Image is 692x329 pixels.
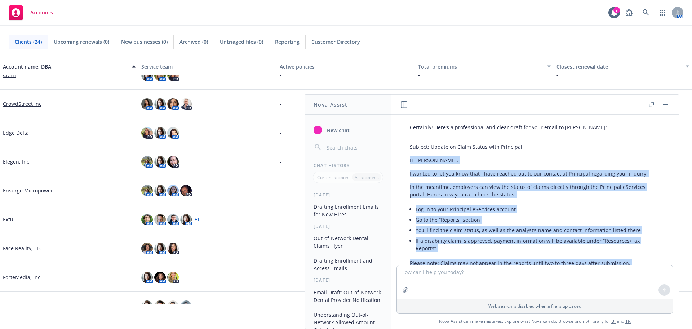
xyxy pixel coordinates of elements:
img: photo [180,185,192,196]
img: photo [141,185,153,196]
div: Account name, DBA [3,63,128,70]
img: photo [167,127,179,139]
li: Log in to your Principal eServices account [416,204,660,215]
a: TR [625,318,631,324]
img: photo [154,98,166,110]
span: - [280,100,281,108]
li: You’ll find the claim status, as well as the analyst’s name and contact information listed there [416,225,660,235]
li: If a disability claim is approved, payment information will be available under “Resources/Tax Rep... [416,235,660,254]
span: - [280,302,281,310]
span: Customer Directory [311,38,360,46]
span: Reporting [275,38,300,46]
a: BI [611,318,616,324]
div: [DATE] [305,277,391,283]
a: Accounts [6,3,56,23]
a: Switch app [655,5,670,20]
button: Active policies [277,58,415,75]
img: photo [154,243,166,254]
button: New chat [311,124,385,137]
span: - [280,216,281,223]
img: photo [167,214,179,225]
a: GoGlobal USA Inc. [3,302,46,310]
img: photo [167,300,179,312]
div: [DATE] [305,223,391,229]
img: photo [141,272,153,283]
span: New chat [325,126,350,134]
img: photo [154,272,166,283]
div: Service team [141,63,274,70]
img: photo [141,156,153,168]
img: photo [154,300,166,312]
span: - [280,158,281,165]
div: Closest renewal date [556,63,681,70]
input: Search chats [325,142,382,152]
button: Email Draft: Out-of-Network Dental Provider Notification [311,286,385,306]
img: photo [141,98,153,110]
img: photo [154,127,166,139]
a: Search [639,5,653,20]
div: 7 [613,7,620,13]
p: Certainly! Here’s a professional and clear draft for your email to [PERSON_NAME]: [410,124,660,131]
a: CrowdStreet Inc [3,100,41,108]
p: Subject: Update on Claim Status with Principal [410,143,660,151]
a: ForteMedia, Inc. [3,273,42,281]
span: Untriaged files (0) [220,38,263,46]
img: photo [141,300,153,312]
div: [DATE] [305,192,391,198]
button: Drafting Enrollment Emails for New Hires [311,201,385,220]
p: In the meantime, employers can view the status of claims directly through the Principal eServices... [410,183,660,198]
a: Report a Bug [622,5,636,20]
li: Go to the “Reports” section [416,215,660,225]
span: - [280,129,281,137]
span: Nova Assist can make mistakes. Explore what Nova can do: Browse prompt library for and [394,314,676,329]
img: photo [154,214,166,225]
span: - [280,273,281,281]
img: photo [167,156,179,168]
p: I wanted to let you know that I have reached out to our contact at Principal regarding your inquiry. [410,170,660,177]
img: photo [154,185,166,196]
div: Active policies [280,63,412,70]
div: Chat History [305,163,391,169]
img: photo [167,98,179,110]
span: Archived (0) [179,38,208,46]
a: Ensurge Micropower [3,187,53,194]
button: Drafting Enrollment and Access Emails [311,255,385,274]
button: Total premiums [415,58,554,75]
img: photo [167,243,179,254]
img: photo [180,98,192,110]
button: Closest renewal date [554,58,692,75]
span: - [280,187,281,194]
span: Clients (24) [15,38,42,46]
span: Accounts [30,10,53,16]
a: Elegen, Inc. [3,158,31,165]
img: photo [167,185,179,196]
p: Hi [PERSON_NAME], [410,156,660,164]
img: photo [141,214,153,225]
span: - [280,244,281,252]
p: All accounts [355,174,379,181]
span: Upcoming renewals (0) [54,38,109,46]
a: Edge Delta [3,129,29,137]
a: + 1 [195,217,200,222]
p: Please note: Claims may not appear in the reports until two to three days after submission. [410,259,660,267]
a: Extu [3,216,13,223]
div: Total premiums [418,63,543,70]
h1: Nova Assist [314,101,347,108]
img: photo [154,156,166,168]
p: Web search is disabled when a file is uploaded [401,303,669,309]
img: photo [167,272,179,283]
img: photo [141,127,153,139]
img: photo [141,243,153,254]
img: photo [180,300,192,312]
img: photo [180,214,192,225]
p: Current account [317,174,350,181]
span: New businesses (0) [121,38,168,46]
button: Out-of-Network Dental Claims Flyer [311,232,385,252]
a: Face Reality, LLC [3,244,43,252]
button: Service team [138,58,277,75]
